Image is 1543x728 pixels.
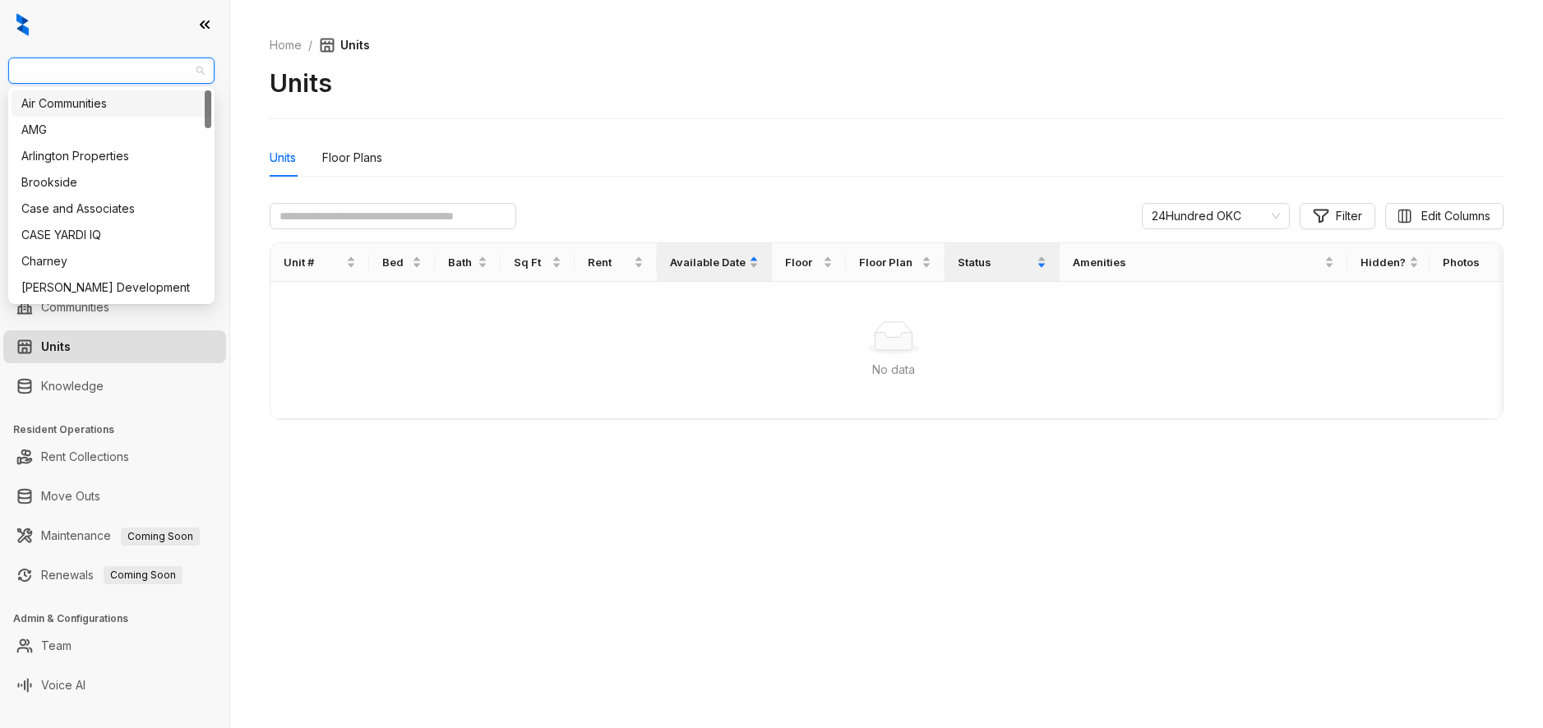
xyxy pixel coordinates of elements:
th: Bath [435,243,501,282]
span: Floor Plan [859,254,918,270]
li: Move Outs [3,480,226,513]
h3: Resident Operations [13,422,229,437]
span: Coming Soon [104,566,182,584]
div: Case and Associates [12,196,211,222]
span: Bath [448,254,474,270]
li: Units [3,330,226,363]
a: Voice AI [41,669,85,702]
a: Units [41,330,71,363]
div: Change Community [1142,203,1290,229]
div: Air Communities [21,94,201,113]
span: Hidden? [1361,254,1406,270]
span: Available Date [670,254,746,270]
th: Floor [772,243,846,282]
a: Home [266,36,305,54]
th: Rent [575,243,657,282]
th: Floor Plan [846,243,945,282]
span: Unit # [284,254,343,270]
li: Collections [3,220,226,253]
li: Communities [3,291,226,324]
li: Team [3,629,226,662]
h2: Units [270,67,332,99]
a: Move Outs [41,480,100,513]
div: Arlington Properties [21,147,201,165]
div: Air Communities [12,90,211,117]
th: Sq Ft [501,243,575,282]
span: Coming Soon [121,528,200,546]
span: Change Community [1152,204,1280,228]
li: Voice AI [3,669,226,702]
li: Maintenance [3,519,226,552]
div: Units [270,149,296,167]
div: Floor Plans [322,149,382,167]
img: logo [16,13,29,36]
button: Filter [1300,203,1375,229]
div: Davis Development [12,274,211,301]
span: Units [319,36,370,54]
li: Rent Collections [3,440,226,473]
li: Leasing [3,181,226,214]
div: CASE YARDI IQ [12,222,211,248]
a: RenewalsComing Soon [41,559,182,592]
span: Status [958,254,1033,270]
li: Leads [3,110,226,143]
span: Sq Ft [514,254,548,270]
span: Bed [382,254,409,270]
th: Amenities [1060,243,1347,282]
button: Edit Columns [1385,203,1504,229]
div: Arlington Properties [12,143,211,169]
span: Floor [785,254,820,270]
a: Rent Collections [41,440,129,473]
span: Filter [1336,207,1362,225]
div: No data [297,361,1490,379]
span: Rent [588,254,631,270]
div: Charney [21,252,201,270]
div: AMG [12,117,211,143]
div: Brookside [12,169,211,196]
li: Renewals [3,559,226,592]
div: Charney [12,248,211,274]
a: Knowledge [41,370,104,403]
span: Amenities [1073,254,1321,270]
div: Case and Associates [21,200,201,218]
li: Knowledge [3,370,226,403]
h3: Admin & Configurations [13,611,229,626]
div: [PERSON_NAME] Development [21,279,201,297]
div: CASE YARDI IQ [21,226,201,244]
a: Communities [41,291,109,324]
a: Team [41,629,72,662]
span: Edit Columns [1421,207,1490,225]
th: Unit # [270,243,369,282]
th: Hidden? [1347,243,1430,282]
li: / [308,36,312,54]
th: Bed [369,243,435,282]
div: AMG [21,121,201,139]
div: Brookside [21,173,201,191]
